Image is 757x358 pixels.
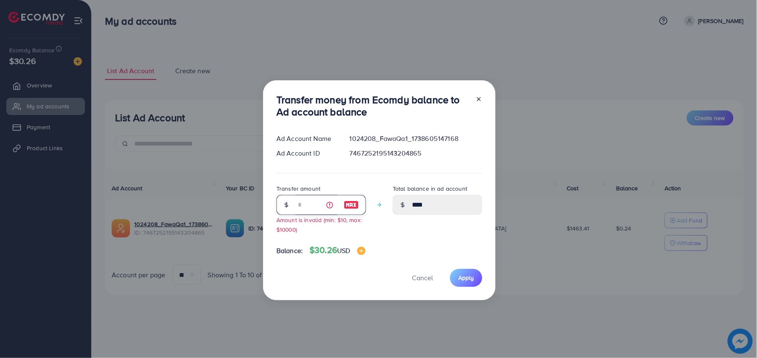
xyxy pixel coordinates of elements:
h3: Transfer money from Ecomdy balance to Ad account balance [276,94,469,118]
img: image [344,200,359,210]
div: 7467252195143204865 [343,148,489,158]
label: Transfer amount [276,184,320,193]
div: Ad Account Name [270,134,343,143]
img: image [357,247,366,255]
small: Amount is invalid (min: $10, max: $10000) [276,216,362,233]
span: Apply [458,274,474,282]
span: Cancel [412,273,433,282]
span: USD [337,246,350,255]
button: Cancel [402,269,443,287]
div: 1024208_FawaQa1_1738605147168 [343,134,489,143]
h4: $30.26 [309,245,365,256]
label: Total balance in ad account [393,184,467,193]
div: Ad Account ID [270,148,343,158]
span: Balance: [276,246,303,256]
button: Apply [450,269,482,287]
